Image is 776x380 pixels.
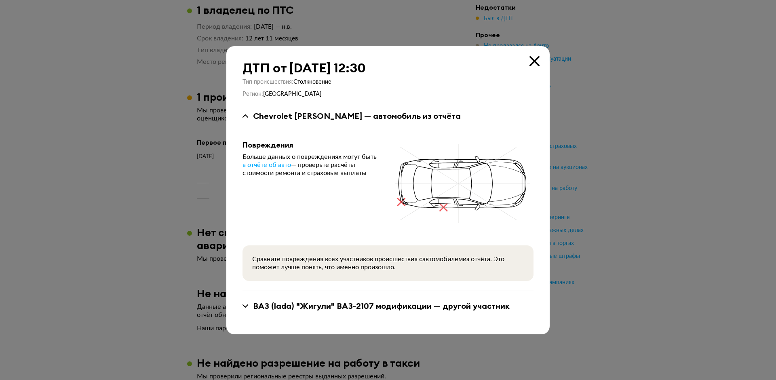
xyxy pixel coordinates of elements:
[253,301,510,311] div: ВАЗ (lada) "Жигули" ВАЗ-2107 модификации — другой участник
[242,141,379,150] div: Повреждения
[242,61,533,75] div: ДТП от [DATE] 12:30
[242,161,291,169] a: в отчёте об авто
[242,153,379,177] div: Больше данных о повреждениях могут быть — проверьте расчёты стоимости ремонта и страховые выплаты
[242,91,533,98] div: Регион :
[242,78,533,86] div: Тип происшествия :
[252,255,524,271] div: Сравните повреждения всех участников происшествия с автомобилем из отчёта. Это поможет лучше поня...
[293,79,331,85] span: Столкновение
[242,162,291,168] span: в отчёте об авто
[263,91,321,97] span: [GEOGRAPHIC_DATA]
[253,111,461,121] div: Chevrolet [PERSON_NAME] — автомобиль из отчёта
